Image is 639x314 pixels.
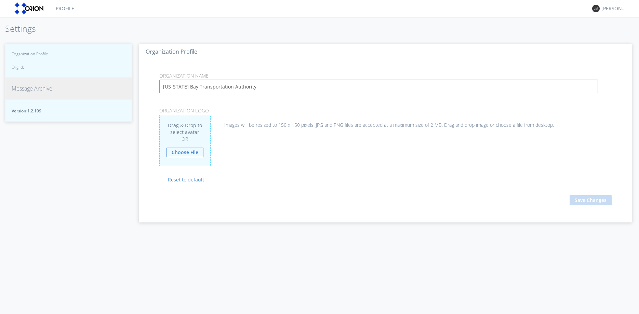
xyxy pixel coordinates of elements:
[159,80,598,93] input: Enter Organization Name
[570,195,612,205] button: Save Changes
[159,115,612,128] div: Images will be resized to 150 x 150 pixels. JPG and PNG files are accepted at a maximum size of 2...
[146,49,625,55] h3: Organization Profile
[592,5,600,12] img: 373638.png
[167,136,203,142] div: OR
[159,176,204,183] a: Reset to default
[154,72,617,80] p: Organization Name
[167,148,203,157] a: Choose File
[14,2,45,15] img: orion-labs-logo.svg
[601,5,627,12] div: [PERSON_NAME]
[5,44,132,78] button: Organization ProfileOrg id:
[5,78,132,100] button: Message Archive
[12,108,125,114] span: Version: 1.2.199
[154,107,617,114] p: Organization Logo
[12,51,48,57] span: Organization Profile
[159,115,211,166] div: Drag & Drop to select avatar
[12,64,48,70] span: Org id:
[5,99,132,122] button: Version:1.2.199
[12,85,52,93] span: Message Archive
